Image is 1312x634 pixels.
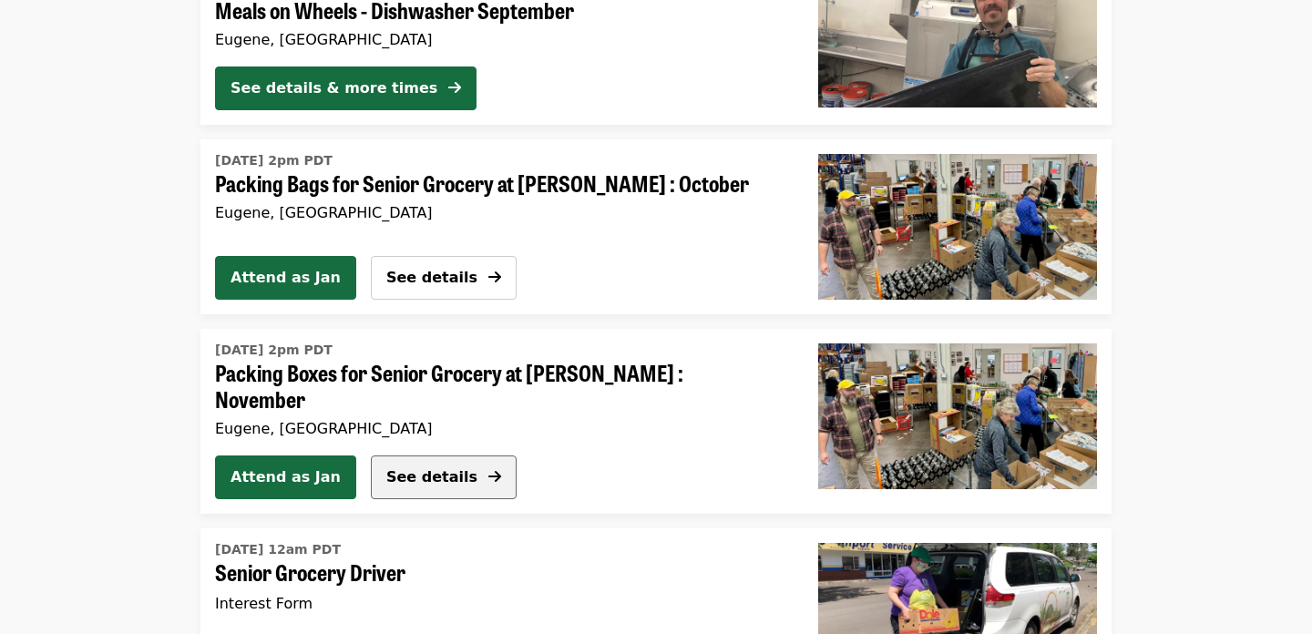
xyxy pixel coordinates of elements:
time: [DATE] 2pm PDT [215,341,333,360]
button: Attend as Jan [215,455,356,499]
a: Packing Boxes for Senior Grocery at Bailey Hill : November [804,329,1112,514]
a: See details for "Packing Bags for Senior Grocery at Bailey Hill : October" [215,147,774,225]
span: Packing Bags for Senior Grocery at [PERSON_NAME] : October [215,170,774,197]
div: Eugene, [GEOGRAPHIC_DATA] [215,31,789,48]
div: See details & more times [231,77,437,99]
span: See details [386,468,477,486]
span: Attend as Jan [231,267,341,289]
span: Packing Boxes for Senior Grocery at [PERSON_NAME] : November [215,360,774,413]
a: See details for "Packing Boxes for Senior Grocery at Bailey Hill : November" [215,336,774,441]
button: See details & more times [215,66,477,110]
span: Attend as Jan [231,466,341,488]
span: Interest Form [215,595,313,612]
time: [DATE] 12am PDT [215,540,341,559]
time: [DATE] 2pm PDT [215,151,333,170]
img: Packing Boxes for Senior Grocery at Bailey Hill : November organized by FOOD For Lane County [818,343,1097,489]
span: Senior Grocery Driver [215,559,774,586]
button: Attend as Jan [215,256,356,300]
button: See details [371,455,517,499]
span: See details [386,269,477,286]
img: Packing Bags for Senior Grocery at Bailey Hill : October organized by FOOD For Lane County [818,154,1097,300]
a: Packing Bags for Senior Grocery at Bailey Hill : October [804,139,1112,314]
i: arrow-right icon [488,468,501,486]
button: See details [371,256,517,300]
div: Eugene, [GEOGRAPHIC_DATA] [215,420,774,437]
a: See details for "Senior Grocery Driver" [215,536,774,622]
i: arrow-right icon [488,269,501,286]
div: Eugene, [GEOGRAPHIC_DATA] [215,204,774,221]
i: arrow-right icon [448,79,461,97]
